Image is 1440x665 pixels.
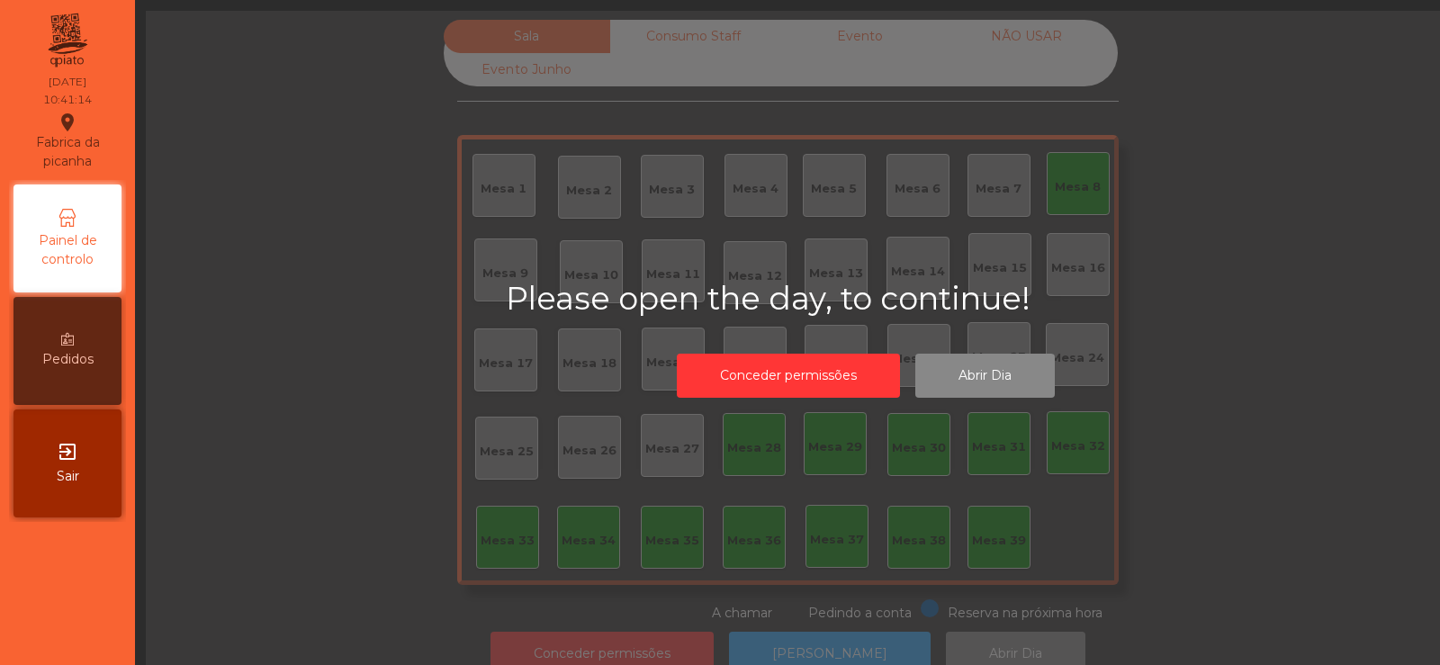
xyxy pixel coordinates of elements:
[18,231,117,269] span: Painel de controlo
[57,112,78,133] i: location_on
[57,441,78,463] i: exit_to_app
[677,354,900,398] button: Conceder permissões
[49,74,86,90] div: [DATE]
[42,350,94,369] span: Pedidos
[57,467,79,486] span: Sair
[45,9,89,72] img: qpiato
[506,280,1226,318] h2: Please open the day, to continue!
[14,112,121,171] div: Fabrica da picanha
[915,354,1055,398] button: Abrir Dia
[43,92,92,108] div: 10:41:14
